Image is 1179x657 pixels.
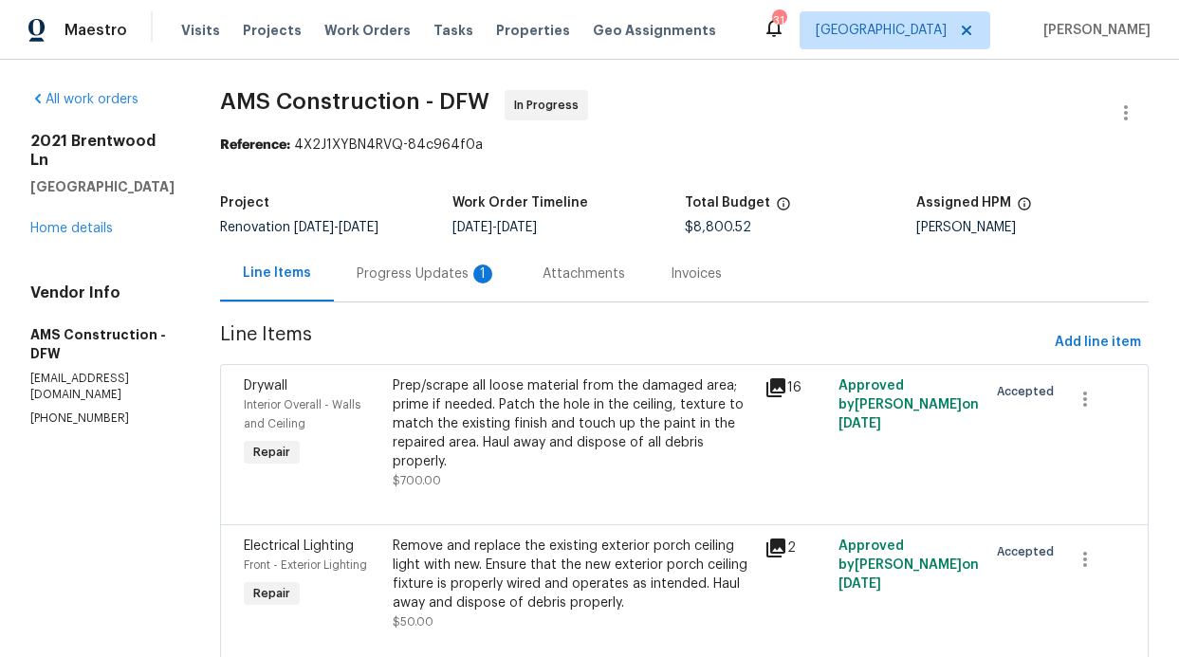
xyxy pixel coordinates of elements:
button: Add line item [1047,325,1149,360]
div: Line Items [243,264,311,283]
span: - [294,221,378,234]
span: Maestro [64,21,127,40]
div: 31 [772,11,785,30]
span: Accepted [997,382,1061,401]
span: [DATE] [294,221,334,234]
h5: Assigned HPM [916,196,1011,210]
span: Line Items [220,325,1047,360]
p: [EMAIL_ADDRESS][DOMAIN_NAME] [30,371,175,403]
div: 4X2J1XYBN4RVQ-84c964f0a [220,136,1149,155]
span: Tasks [433,24,473,37]
h5: Total Budget [685,196,770,210]
div: Remove and replace the existing exterior porch ceiling light with new. Ensure that the new exteri... [393,537,753,612]
span: [DATE] [339,221,378,234]
span: Projects [243,21,302,40]
span: [DATE] [452,221,492,234]
span: $50.00 [393,616,433,628]
h5: [GEOGRAPHIC_DATA] [30,177,175,196]
div: 2 [765,537,827,559]
div: Prep/scrape all loose material from the damaged area; prime if needed. Patch the hole in the ceil... [393,376,753,471]
span: Approved by [PERSON_NAME] on [838,379,979,430]
span: Drywall [244,379,287,392]
span: AMS Construction - DFW [220,90,489,113]
span: Interior Overall - Walls and Ceiling [244,399,360,429]
a: All work orders [30,93,138,106]
span: $8,800.52 [685,221,751,234]
span: Accepted [997,542,1061,561]
div: Attachments [543,265,625,283]
span: Geo Assignments [593,21,716,40]
span: [GEOGRAPHIC_DATA] [816,21,947,40]
h5: Work Order Timeline [452,196,588,210]
h2: 2021 Brentwood Ln [30,132,175,170]
h5: Project [220,196,269,210]
span: Electrical Lighting [244,539,354,553]
span: Renovation [220,221,378,234]
div: Progress Updates [357,265,497,283]
span: In Progress [514,96,586,115]
span: The hpm assigned to this work order. [1017,196,1032,221]
div: 1 [473,265,492,283]
span: [DATE] [497,221,537,234]
div: 16 [765,376,827,399]
h5: AMS Construction - DFW [30,325,175,363]
a: Home details [30,222,113,235]
span: Work Orders [324,21,411,40]
div: [PERSON_NAME] [916,221,1149,234]
p: [PHONE_NUMBER] [30,411,175,427]
span: Approved by [PERSON_NAME] on [838,539,979,591]
span: - [452,221,537,234]
span: Front - Exterior Lighting [244,559,367,571]
h4: Vendor Info [30,283,175,302]
span: Add line item [1055,331,1141,355]
span: Repair [246,584,298,603]
span: [PERSON_NAME] [1036,21,1151,40]
span: Properties [496,21,570,40]
span: $700.00 [393,475,441,486]
span: The total cost of line items that have been proposed by Opendoor. This sum includes line items th... [776,196,791,221]
b: Reference: [220,138,290,152]
span: [DATE] [838,577,881,591]
span: Visits [181,21,220,40]
span: Repair [246,443,298,462]
span: [DATE] [838,417,881,430]
div: Invoices [671,265,722,283]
